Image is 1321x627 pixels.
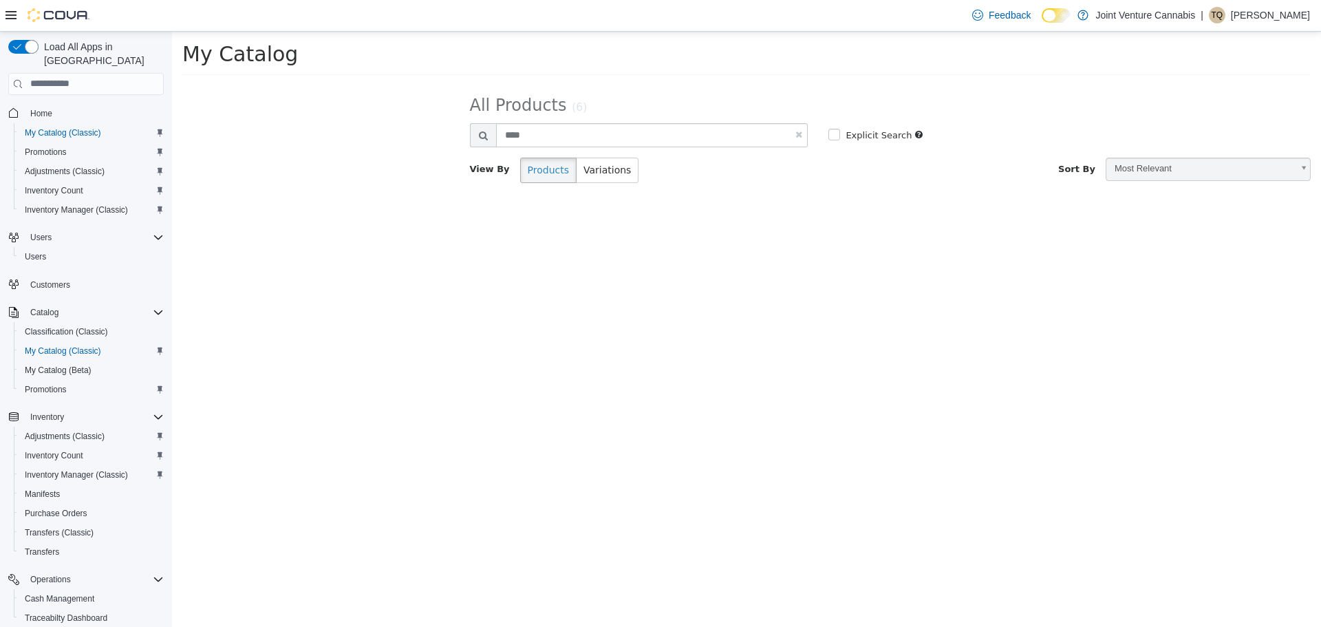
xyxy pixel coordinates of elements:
span: Users [30,232,52,243]
span: Transfers (Classic) [25,527,94,538]
p: | [1201,7,1203,23]
span: My Catalog (Classic) [19,343,164,359]
span: Promotions [19,381,164,398]
input: Dark Mode [1042,8,1071,23]
a: Home [25,105,58,122]
button: Users [14,247,169,266]
a: Cash Management [19,591,100,607]
span: Inventory Count [19,447,164,464]
button: Purchase Orders [14,504,169,523]
span: Adjustments (Classic) [19,428,164,445]
a: Classification (Classic) [19,323,114,340]
span: View By [298,132,338,142]
span: Promotions [25,384,67,395]
span: Feedback [989,8,1031,22]
button: Inventory Manager (Classic) [14,200,169,220]
span: Transfers [25,546,59,557]
span: Transfers [19,544,164,560]
span: My Catalog (Beta) [19,362,164,379]
button: Products [348,126,405,151]
a: Users [19,248,52,265]
button: Catalog [25,304,64,321]
span: Customers [30,279,70,290]
button: Transfers [14,542,169,562]
p: [PERSON_NAME] [1231,7,1310,23]
span: Inventory Count [19,182,164,199]
button: Promotions [14,142,169,162]
span: Traceabilty Dashboard [19,610,164,626]
span: My Catalog (Classic) [25,346,101,357]
span: Purchase Orders [19,505,164,522]
button: My Catalog (Classic) [14,341,169,361]
button: Inventory [25,409,69,425]
button: Inventory Count [14,181,169,200]
span: Transfers (Classic) [19,524,164,541]
span: Inventory [30,412,64,423]
span: Most Relevant [934,127,1120,148]
span: Users [19,248,164,265]
button: Inventory [3,407,169,427]
button: Transfers (Classic) [14,523,169,542]
span: Operations [30,574,71,585]
a: Inventory Count [19,182,89,199]
span: Classification (Classic) [25,326,108,337]
span: Users [25,251,46,262]
span: Classification (Classic) [19,323,164,340]
a: Transfers [19,544,65,560]
button: Inventory Count [14,446,169,465]
a: Transfers (Classic) [19,524,99,541]
a: Adjustments (Classic) [19,428,110,445]
span: All Products [298,64,395,83]
span: Inventory Manager (Classic) [25,469,128,480]
span: Promotions [25,147,67,158]
span: Promotions [19,144,164,160]
a: Purchase Orders [19,505,93,522]
span: Operations [25,571,164,588]
span: Inventory [25,409,164,425]
button: Adjustments (Classic) [14,162,169,181]
a: My Catalog (Beta) [19,362,97,379]
small: (6) [400,70,415,82]
img: Cova [28,8,89,22]
button: Inventory Manager (Classic) [14,465,169,485]
a: Inventory Manager (Classic) [19,202,133,218]
span: TQ [1212,7,1223,23]
a: Feedback [967,1,1036,29]
button: Operations [25,571,76,588]
a: Inventory Manager (Classic) [19,467,133,483]
span: Inventory Manager (Classic) [19,202,164,218]
span: Catalog [30,307,58,318]
div: Terrence Quarles [1209,7,1225,23]
button: Classification (Classic) [14,322,169,341]
a: Promotions [19,381,72,398]
span: Adjustments (Classic) [25,431,105,442]
span: Load All Apps in [GEOGRAPHIC_DATA] [39,40,164,67]
span: Manifests [19,486,164,502]
span: Home [25,105,164,122]
span: Cash Management [25,593,94,604]
span: Customers [25,276,164,293]
span: Adjustments (Classic) [25,166,105,177]
span: My Catalog (Beta) [25,365,92,376]
span: My Catalog [10,10,126,34]
span: Inventory Manager (Classic) [25,204,128,215]
span: Traceabilty Dashboard [25,613,107,624]
span: Home [30,108,52,119]
a: Customers [25,277,76,293]
button: Promotions [14,380,169,399]
span: Cash Management [19,591,164,607]
span: Inventory Count [25,450,83,461]
button: Users [25,229,57,246]
button: Catalog [3,303,169,322]
button: Home [3,103,169,123]
button: Cash Management [14,589,169,608]
span: My Catalog (Classic) [25,127,101,138]
button: Variations [404,126,466,151]
span: Catalog [25,304,164,321]
a: Traceabilty Dashboard [19,610,113,626]
span: My Catalog (Classic) [19,125,164,141]
a: My Catalog (Classic) [19,125,107,141]
a: Manifests [19,486,65,502]
span: Inventory Count [25,185,83,196]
